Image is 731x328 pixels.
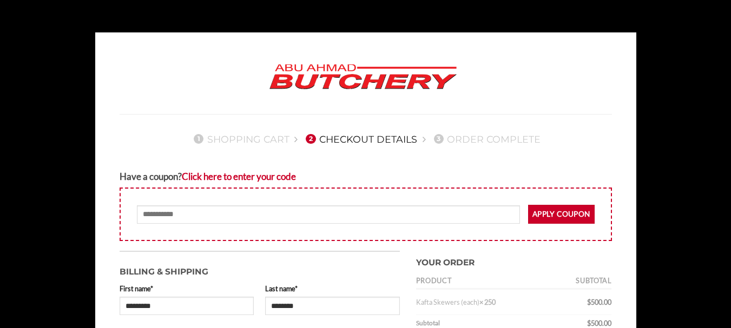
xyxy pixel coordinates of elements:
a: Enter your coupon code [182,171,296,182]
a: 2Checkout details [302,133,417,145]
div: Have a coupon? [120,169,612,184]
span: 1 [194,134,203,144]
label: First name [120,283,254,294]
nav: Checkout steps [120,125,612,153]
img: Abu Ahmad Butchery [260,57,466,98]
a: 1Shopping Cart [190,133,289,145]
label: Last name [265,283,400,294]
button: Apply coupon [528,205,595,224]
h3: Your order [416,251,612,270]
h3: Billing & Shipping [120,260,400,279]
span: 2 [306,134,315,144]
